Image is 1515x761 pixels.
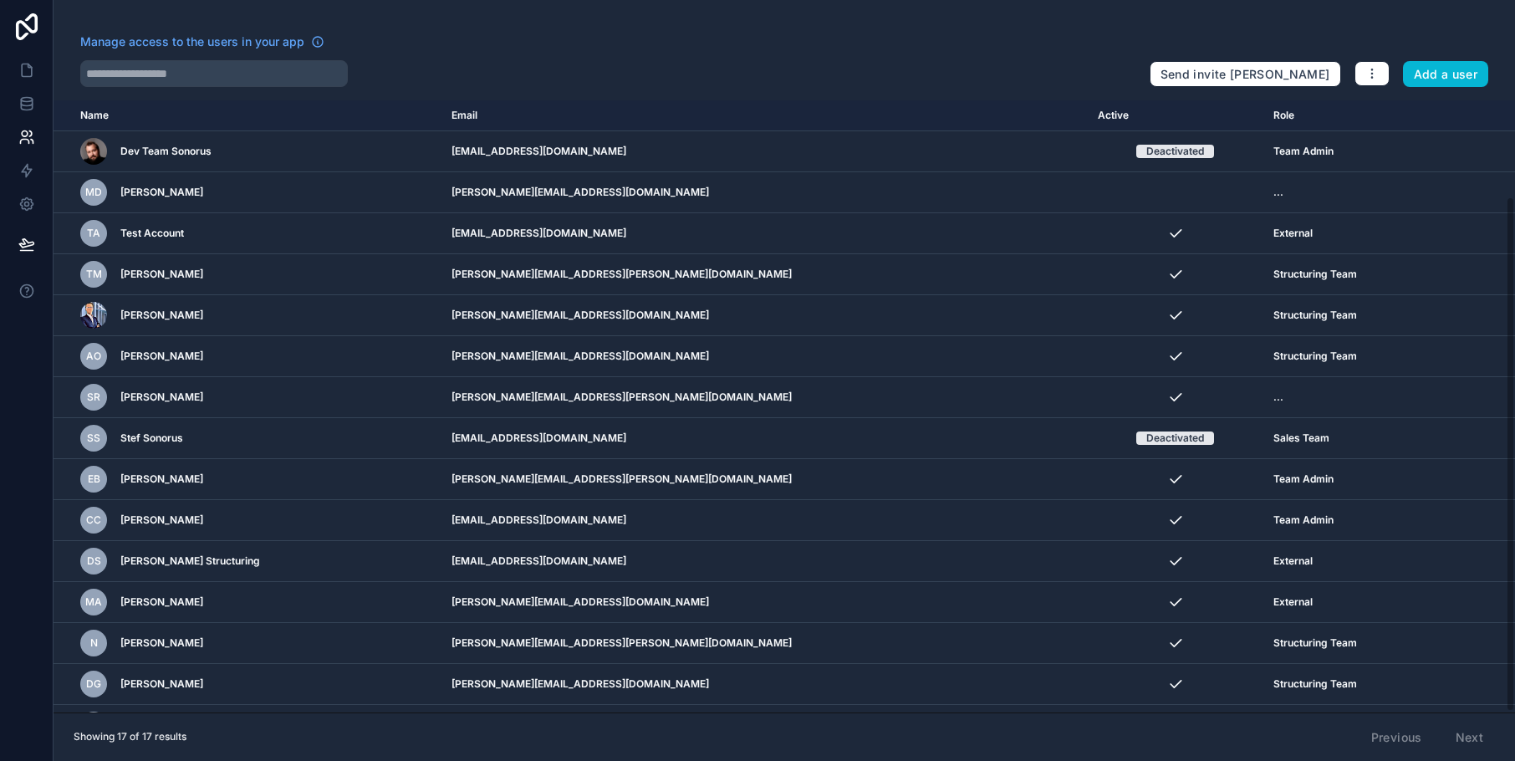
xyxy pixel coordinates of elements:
[1273,145,1334,158] span: Team Admin
[120,227,184,240] span: Test Account
[74,730,186,743] span: Showing 17 of 17 results
[1273,350,1357,363] span: Structuring Team
[120,391,203,404] span: [PERSON_NAME]
[441,131,1088,172] td: [EMAIL_ADDRESS][DOMAIN_NAME]
[120,513,203,527] span: [PERSON_NAME]
[1273,432,1329,445] span: Sales Team
[441,623,1088,664] td: [PERSON_NAME][EMAIL_ADDRESS][PERSON_NAME][DOMAIN_NAME]
[1273,227,1313,240] span: External
[1273,186,1283,199] span: ...
[441,254,1088,295] td: [PERSON_NAME][EMAIL_ADDRESS][PERSON_NAME][DOMAIN_NAME]
[1273,636,1357,650] span: Structuring Team
[1146,432,1204,445] div: Deactivated
[88,472,100,486] span: EB
[441,705,1088,746] td: [EMAIL_ADDRESS][PERSON_NAME][DOMAIN_NAME]
[1088,100,1263,131] th: Active
[85,186,102,199] span: MD
[1273,677,1357,691] span: Structuring Team
[90,636,98,650] span: N
[120,145,212,158] span: Dev Team Sonorus
[441,336,1088,377] td: [PERSON_NAME][EMAIL_ADDRESS][DOMAIN_NAME]
[86,513,101,527] span: CC
[87,554,101,568] span: DS
[1273,391,1283,404] span: ...
[80,33,304,50] span: Manage access to the users in your app
[441,459,1088,500] td: [PERSON_NAME][EMAIL_ADDRESS][PERSON_NAME][DOMAIN_NAME]
[441,541,1088,582] td: [EMAIL_ADDRESS][DOMAIN_NAME]
[441,377,1088,418] td: [PERSON_NAME][EMAIL_ADDRESS][PERSON_NAME][DOMAIN_NAME]
[441,295,1088,336] td: [PERSON_NAME][EMAIL_ADDRESS][DOMAIN_NAME]
[1273,472,1334,486] span: Team Admin
[441,500,1088,541] td: [EMAIL_ADDRESS][DOMAIN_NAME]
[441,213,1088,254] td: [EMAIL_ADDRESS][DOMAIN_NAME]
[1273,309,1357,322] span: Structuring Team
[120,350,203,363] span: [PERSON_NAME]
[1403,61,1489,88] button: Add a user
[120,432,183,445] span: Stef Sonorus
[86,350,101,363] span: AO
[87,227,100,240] span: TA
[1150,61,1341,88] button: Send invite [PERSON_NAME]
[120,554,260,568] span: [PERSON_NAME] Structuring
[441,100,1088,131] th: Email
[441,664,1088,705] td: [PERSON_NAME][EMAIL_ADDRESS][DOMAIN_NAME]
[54,100,441,131] th: Name
[1146,145,1204,158] div: Deactivated
[54,100,1515,712] div: scrollable content
[120,268,203,281] span: [PERSON_NAME]
[120,636,203,650] span: [PERSON_NAME]
[86,268,102,281] span: TM
[120,595,203,609] span: [PERSON_NAME]
[80,33,324,50] a: Manage access to the users in your app
[441,582,1088,623] td: [PERSON_NAME][EMAIL_ADDRESS][DOMAIN_NAME]
[1273,268,1357,281] span: Structuring Team
[1273,595,1313,609] span: External
[120,186,203,199] span: [PERSON_NAME]
[120,472,203,486] span: [PERSON_NAME]
[86,677,101,691] span: DG
[87,391,100,404] span: SR
[441,418,1088,459] td: [EMAIL_ADDRESS][DOMAIN_NAME]
[120,677,203,691] span: [PERSON_NAME]
[1273,554,1313,568] span: External
[1263,100,1449,131] th: Role
[1273,513,1334,527] span: Team Admin
[87,432,100,445] span: SS
[85,595,102,609] span: MA
[441,172,1088,213] td: [PERSON_NAME][EMAIL_ADDRESS][DOMAIN_NAME]
[120,309,203,322] span: [PERSON_NAME]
